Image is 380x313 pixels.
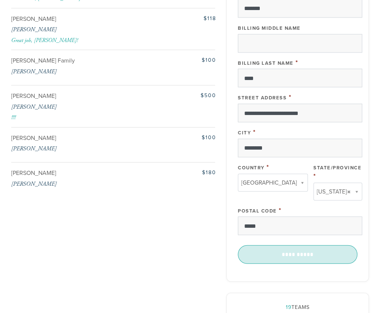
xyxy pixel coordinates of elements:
[313,165,361,171] label: State/Province
[11,37,216,44] div: Great job, [PERSON_NAME]!
[11,92,56,100] span: [PERSON_NAME]
[11,144,144,154] p: [PERSON_NAME]
[238,165,265,171] label: Country
[11,57,75,64] span: [PERSON_NAME] Family
[145,169,216,176] div: $180
[289,93,292,101] span: This field is required.
[238,304,357,311] h2: Teams
[238,95,287,101] label: Street Address
[286,304,291,310] span: 19
[11,15,56,23] span: [PERSON_NAME]
[238,208,277,214] label: Postal Code
[238,25,301,31] label: Billing Middle Name
[11,179,144,189] p: [PERSON_NAME]
[11,169,56,177] span: [PERSON_NAME]
[238,60,294,66] label: Billing Last Name
[266,163,269,171] span: This field is required.
[317,187,347,197] span: [US_STATE]
[253,128,256,136] span: This field is required.
[238,174,308,192] a: [GEOGRAPHIC_DATA]
[241,178,297,188] span: [GEOGRAPHIC_DATA]
[11,102,144,112] p: [PERSON_NAME]
[238,130,251,136] label: City
[145,56,216,64] div: $100
[313,183,362,201] a: [US_STATE]
[11,25,144,35] p: [PERSON_NAME]
[11,67,144,77] p: [PERSON_NAME]
[313,172,316,180] span: This field is required.
[145,134,216,141] div: $100
[279,207,282,214] span: This field is required.
[11,134,56,142] span: [PERSON_NAME]
[145,15,216,22] div: $118
[11,114,216,121] div: !!!!
[296,59,298,67] span: This field is required.
[145,92,216,99] div: $500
